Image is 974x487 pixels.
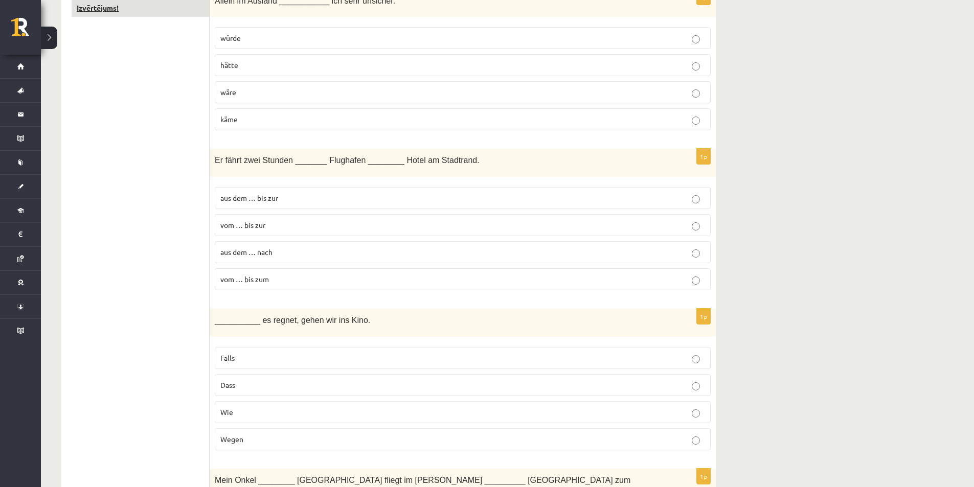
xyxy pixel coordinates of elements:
[220,380,235,389] span: Dass
[692,249,700,258] input: aus dem … nach
[696,148,711,165] p: 1p
[696,468,711,484] p: 1p
[220,87,236,97] span: wäre
[11,18,41,43] a: Rīgas 1. Tālmācības vidusskola
[215,156,480,165] span: Er fährt zwei Stunden _______ Flughafen ________ Hotel am Stadtrand.
[692,117,700,125] input: käme
[692,382,700,390] input: Dass
[220,247,273,257] span: aus dem … nach
[692,35,700,43] input: würde
[220,434,243,444] span: Wegen
[220,60,238,69] span: hätte
[692,195,700,203] input: aus dem … bis zur
[215,316,370,324] span: __________ es regnet, gehen wir ins Kino.
[220,353,235,362] span: Falls
[220,220,265,229] span: vom … bis zur
[692,62,700,71] input: hätte
[220,114,238,124] span: käme
[692,89,700,98] input: wäre
[692,409,700,418] input: Wie
[692,222,700,230] input: vom … bis zur
[220,407,233,416] span: Wie
[220,274,269,284] span: vom … bis zum
[692,355,700,363] input: Falls
[692,436,700,445] input: Wegen
[692,276,700,285] input: vom … bis zum
[220,193,278,202] span: aus dem … bis zur
[696,308,711,324] p: 1p
[220,33,241,42] span: würde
